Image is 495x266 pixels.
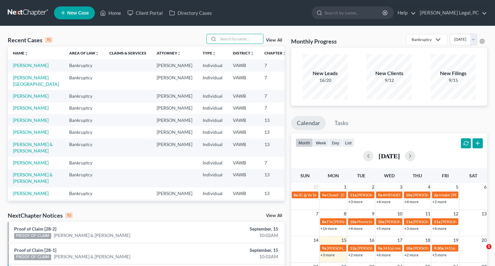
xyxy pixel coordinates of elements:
a: +2 more [404,252,418,257]
i: unfold_more [177,52,181,55]
td: Individual [197,90,228,102]
a: Home [97,7,124,19]
span: 11 [425,210,431,218]
a: [PERSON_NAME] & [PERSON_NAME] [54,232,130,239]
span: 9a [378,246,382,251]
td: Individual [197,138,228,157]
td: Bankruptcy [64,200,104,218]
span: 10a [350,219,356,224]
span: 20 [481,236,487,244]
span: 14 [313,236,319,244]
span: SC @ Va Tech [298,192,320,197]
i: unfold_more [250,52,254,55]
td: Individual [197,157,228,169]
a: [PERSON_NAME] Legal, PC [417,7,487,19]
span: Thu [413,173,422,178]
td: Individual [197,200,228,218]
td: 13 [259,114,291,126]
a: View All [266,38,282,43]
td: Bankruptcy [64,157,104,169]
td: Individual [197,187,228,199]
a: +16 more [320,226,337,231]
a: Chapterunfold_more [264,51,286,55]
span: 31 [313,183,319,191]
a: +3 more [348,199,362,204]
td: VAWB [228,59,259,71]
td: Individual [197,102,228,114]
span: 1 [343,183,347,191]
a: Districtunfold_more [233,51,254,55]
a: [PERSON_NAME] [13,129,49,135]
td: Bankruptcy [64,90,104,102]
a: Client Portal [124,7,166,19]
span: 11a [434,219,440,224]
td: [PERSON_NAME] [151,59,197,71]
span: Wed [384,173,395,178]
td: Bankruptcy [64,102,104,114]
span: 15 [341,236,347,244]
span: 7 [315,210,319,218]
span: 9:30a [434,246,444,251]
a: +5 more [376,226,390,231]
a: +6 more [376,252,390,257]
td: Individual [197,114,228,126]
td: Individual [197,169,228,187]
td: Bankruptcy [64,138,104,157]
span: 2p [434,192,438,197]
td: Bankruptcy [64,169,104,187]
td: VAWB [228,126,259,138]
a: View All [266,213,282,218]
td: VAWB [228,169,259,187]
span: [PERSON_NAME] to drop off payment [357,246,422,251]
a: [PERSON_NAME] [13,191,49,196]
th: Claims & Services [104,46,151,59]
td: [PERSON_NAME] [151,114,197,126]
span: 10 [397,210,403,218]
div: September, 15 [195,247,278,253]
a: +2 more [348,252,362,257]
span: 2 [371,183,375,191]
span: 8a [322,219,326,224]
td: 13 [259,138,291,157]
span: [PERSON_NAME] - restitution review [327,246,389,251]
a: Calendar [291,116,326,130]
a: [PERSON_NAME] & [PERSON_NAME] [13,172,53,184]
span: 13 [481,210,487,218]
a: [PERSON_NAME] [13,105,49,111]
span: File [PERSON_NAME] Plan [327,219,372,224]
td: [PERSON_NAME] [151,90,197,102]
a: [PERSON_NAME] [13,93,49,99]
a: [PERSON_NAME] [13,63,49,68]
td: Individual [197,126,228,138]
span: 9 [371,210,375,218]
span: 19 [453,236,459,244]
td: 13 [259,200,291,218]
div: 10:02AM [195,232,278,239]
span: Mon [328,173,339,178]
a: Directory Cases [166,7,215,19]
input: Search by name... [325,7,383,19]
td: VAWB [228,138,259,157]
div: September, 15 [195,226,278,232]
span: Tue [357,173,365,178]
a: [PERSON_NAME][GEOGRAPHIC_DATA] [13,75,59,87]
td: Individual [197,59,228,71]
div: 9/15 [431,77,476,84]
td: VAWB [228,157,259,169]
a: +4 more [376,199,390,204]
span: 8a [294,192,298,197]
td: 7 [259,157,291,169]
div: New Leads [303,70,348,77]
span: Sun [300,173,310,178]
div: New Filings [431,70,476,77]
span: [PERSON_NAME] to sign [357,192,399,197]
a: +3 more [404,226,418,231]
a: +5 more [432,252,446,257]
td: VAWB [228,102,259,114]
div: New Clients [367,70,412,77]
a: Proof of Claim [28-1] [14,247,56,253]
span: 4 [427,183,431,191]
td: VAWB [228,72,259,90]
td: Bankruptcy [64,187,104,199]
a: [PERSON_NAME] & [PERSON_NAME] [54,253,130,260]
